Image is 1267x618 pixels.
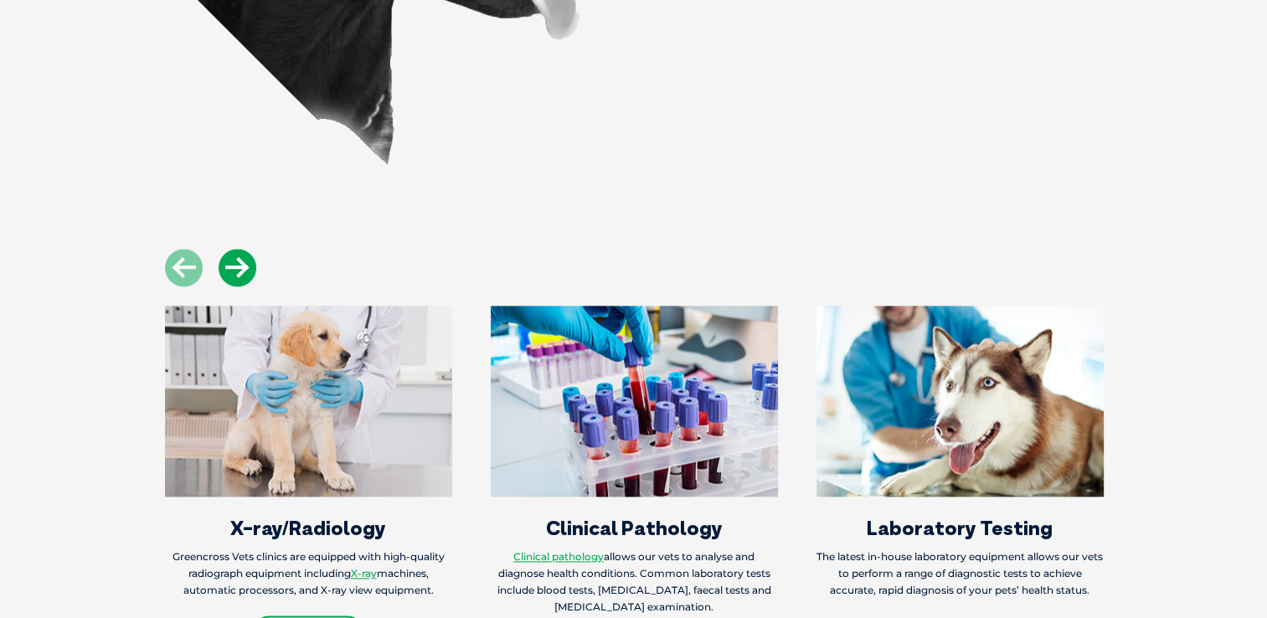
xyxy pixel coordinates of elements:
a: Clinical pathology [513,550,604,563]
p: allows our vets to analyse and diagnose health conditions. Common laboratory tests include blood ... [491,548,778,615]
h3: Clinical Pathology [491,518,778,538]
h3: X-ray/Radiology [165,518,452,538]
img: Services_XRay_Radiology [165,306,452,497]
img: Services_Laboratory_Testing [816,306,1104,497]
p: The latest in-house laboratory equipment allows our vets to perform a range of diagnostic tests t... [816,548,1104,599]
p: Greencross Vets clinics are equipped with high-quality radiograph equipment including machines, a... [165,548,452,599]
a: X-ray [351,567,377,579]
h3: Laboratory Testing [816,518,1104,538]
